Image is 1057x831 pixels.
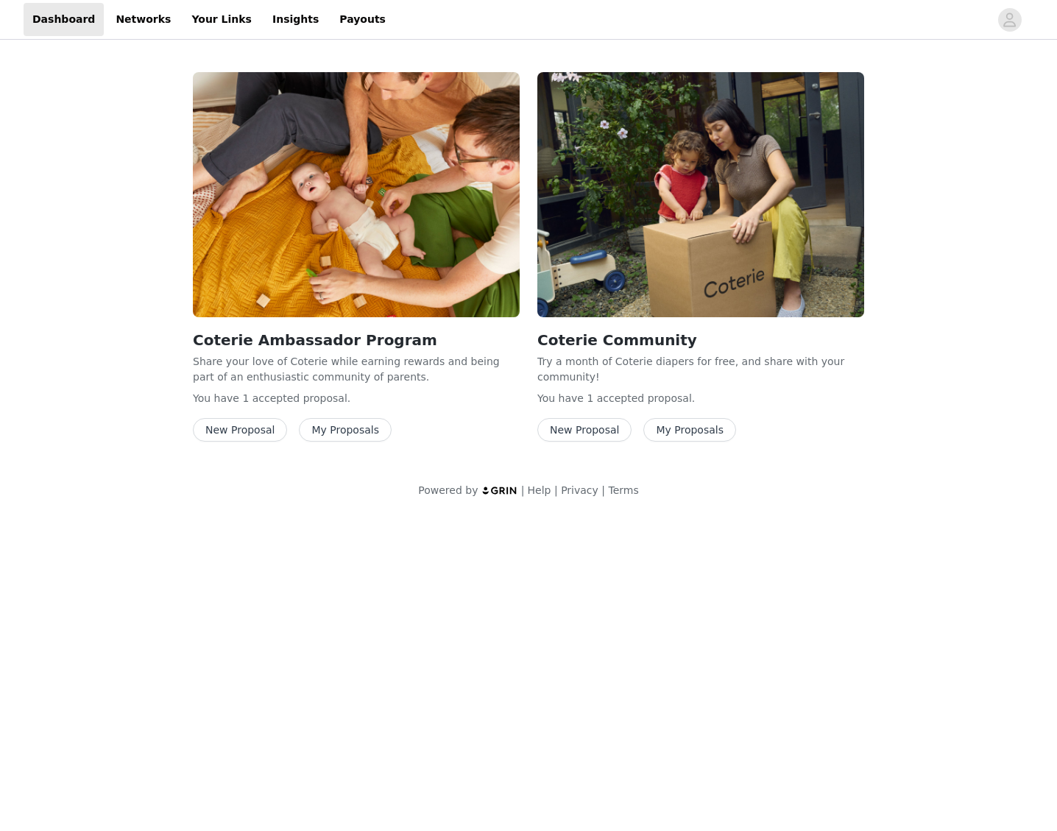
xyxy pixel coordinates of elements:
[481,486,518,495] img: logo
[537,418,632,442] button: New Proposal
[330,3,395,36] a: Payouts
[193,329,520,351] h2: Coterie Ambassador Program
[537,72,864,317] img: Coterie
[183,3,261,36] a: Your Links
[554,484,558,496] span: |
[1003,8,1017,32] div: avatar
[193,391,520,406] p: You have 1 accepted proposal .
[537,354,864,385] p: Try a month of Coterie diapers for free, and share with your community!
[264,3,328,36] a: Insights
[418,484,478,496] span: Powered by
[193,354,520,385] p: Share your love of Coterie while earning rewards and being part of an enthusiastic community of p...
[528,484,551,496] a: Help
[537,391,864,406] p: You have 1 accepted proposal .
[24,3,104,36] a: Dashboard
[193,72,520,317] img: Coterie
[193,418,287,442] button: New Proposal
[107,3,180,36] a: Networks
[643,418,736,442] button: My Proposals
[537,329,864,351] h2: Coterie Community
[521,484,525,496] span: |
[608,484,638,496] a: Terms
[561,484,598,496] a: Privacy
[299,418,392,442] button: My Proposals
[601,484,605,496] span: |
